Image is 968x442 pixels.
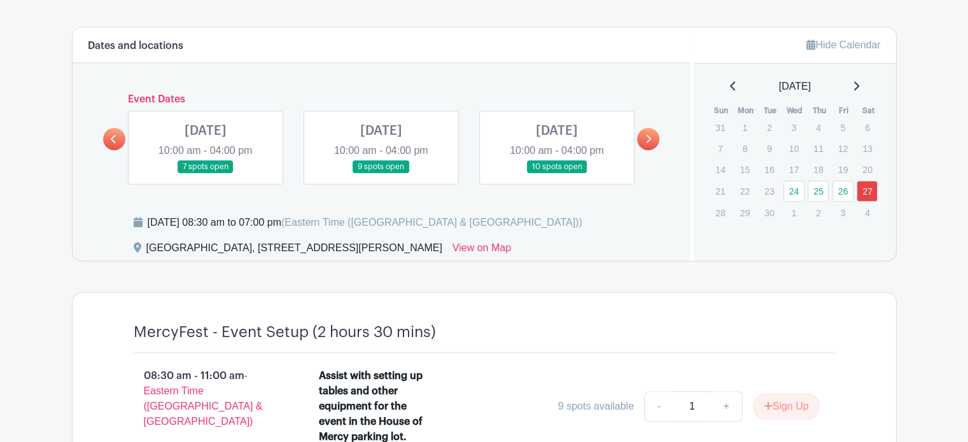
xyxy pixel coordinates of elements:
[857,203,878,223] p: 4
[710,391,742,422] a: +
[832,160,853,179] p: 19
[452,240,511,261] a: View on Map
[808,139,829,158] p: 11
[113,363,299,434] p: 08:30 am - 11:00 am
[857,118,878,137] p: 6
[644,391,673,422] a: -
[808,160,829,179] p: 18
[148,215,582,230] div: [DATE] 08:30 am to 07:00 pm
[806,39,880,50] a: Hide Calendar
[783,181,804,202] a: 24
[753,393,820,420] button: Sign Up
[783,118,804,137] p: 3
[808,181,829,202] a: 25
[832,118,853,137] p: 5
[144,370,263,427] span: - Eastern Time ([GEOGRAPHIC_DATA] & [GEOGRAPHIC_DATA])
[808,118,829,137] p: 4
[281,217,582,228] span: (Eastern Time ([GEOGRAPHIC_DATA] & [GEOGRAPHIC_DATA]))
[857,139,878,158] p: 13
[759,118,780,137] p: 2
[783,160,804,179] p: 17
[146,240,442,261] div: [GEOGRAPHIC_DATA], [STREET_ADDRESS][PERSON_NAME]
[734,203,755,223] p: 29
[779,79,811,94] span: [DATE]
[857,181,878,202] a: 27
[759,203,780,223] p: 30
[808,203,829,223] p: 2
[734,181,755,201] p: 22
[759,181,780,201] p: 23
[832,104,857,117] th: Fri
[783,139,804,158] p: 10
[783,104,808,117] th: Wed
[856,104,881,117] th: Sat
[710,139,731,158] p: 7
[832,139,853,158] p: 12
[734,104,759,117] th: Mon
[710,203,731,223] p: 28
[558,399,634,414] div: 9 spots available
[832,203,853,223] p: 3
[807,104,832,117] th: Thu
[783,203,804,223] p: 1
[710,160,731,179] p: 14
[759,139,780,158] p: 9
[734,160,755,179] p: 15
[88,40,183,52] h6: Dates and locations
[758,104,783,117] th: Tue
[709,104,734,117] th: Sun
[734,118,755,137] p: 1
[832,181,853,202] a: 26
[125,93,638,106] h6: Event Dates
[857,160,878,179] p: 20
[710,181,731,201] p: 21
[734,139,755,158] p: 8
[759,160,780,179] p: 16
[710,118,731,137] p: 31
[134,323,436,342] h4: MercyFest - Event Setup (2 hours 30 mins)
